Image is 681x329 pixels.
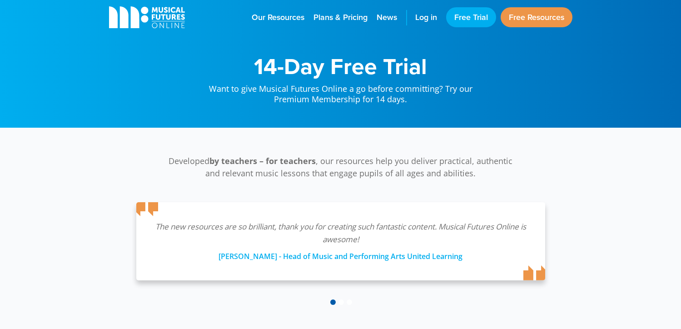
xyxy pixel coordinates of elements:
p: Want to give Musical Futures Online a go before committing? Try our Premium Membership for 14 days. [200,77,482,105]
span: Plans & Pricing [313,11,368,24]
a: Free Trial [446,7,496,27]
span: Log in [415,11,437,24]
strong: by teachers – for teachers [209,155,316,166]
span: Our Resources [252,11,304,24]
a: Free Resources [501,7,572,27]
p: Developed , our resources help you deliver practical, authentic and relevant music lessons that e... [164,155,518,179]
div: [PERSON_NAME] - Head of Music and Performing Arts United Learning [154,246,527,262]
span: News [377,11,397,24]
p: The new resources are so brilliant, thank you for creating such fantastic content. Musical Future... [154,220,527,246]
h1: 14-Day Free Trial [200,55,482,77]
